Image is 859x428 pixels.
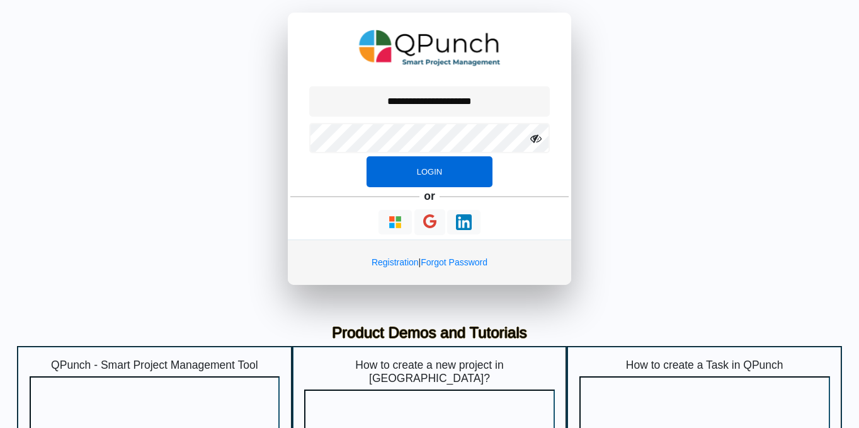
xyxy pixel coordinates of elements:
img: QPunch [359,25,501,71]
h5: How to create a new project in [GEOGRAPHIC_DATA]? [304,359,555,385]
h5: or [422,187,438,205]
a: Forgot Password [421,257,487,267]
h3: Product Demos and Tutorials [26,324,833,342]
h5: QPunch - Smart Project Management Tool [30,359,280,372]
img: Loading... [456,214,472,230]
button: Login [367,156,492,188]
h5: How to create a Task in QPunch [579,359,830,372]
button: Continue With Microsoft Azure [378,210,412,234]
img: Loading... [387,214,403,230]
button: Continue With LinkedIn [447,210,481,234]
div: | [288,240,571,285]
span: Login [417,167,442,176]
button: Continue With Google [414,209,445,235]
a: Registration [372,257,419,267]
